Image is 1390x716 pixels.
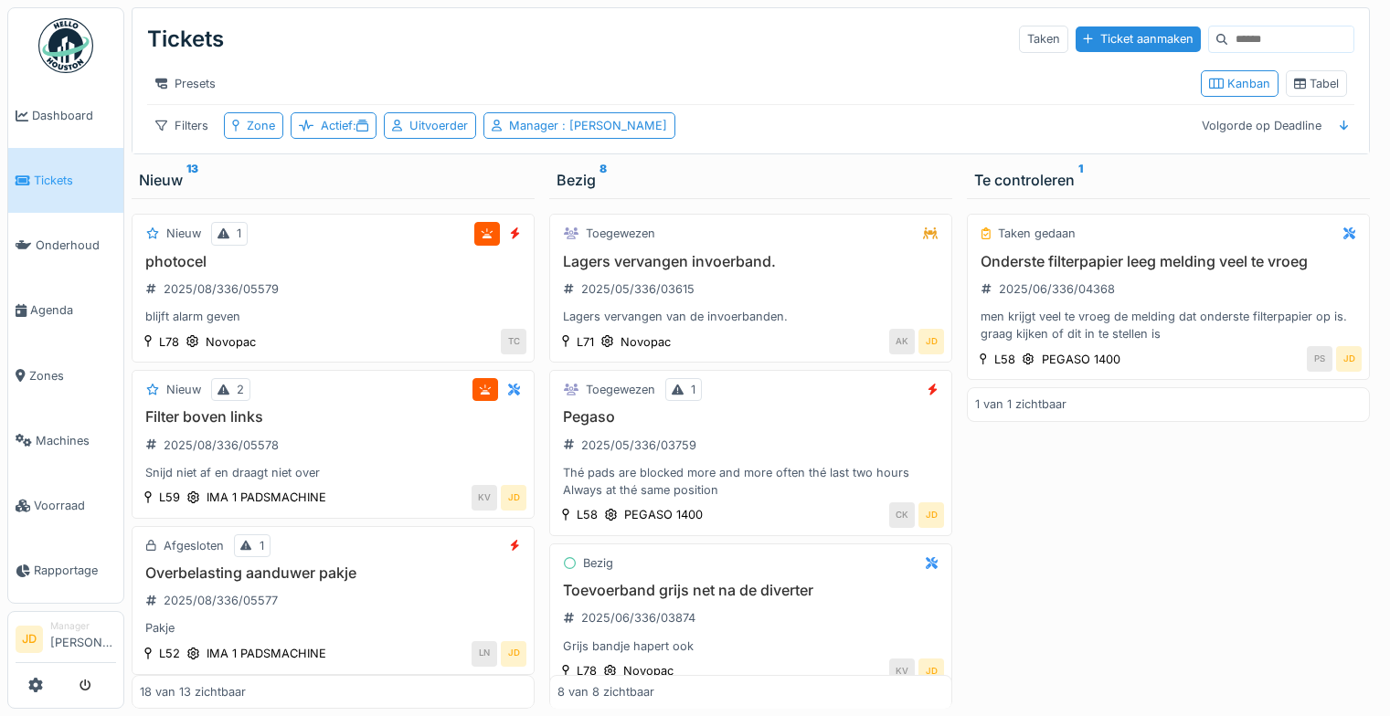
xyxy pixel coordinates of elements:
[34,497,116,514] span: Voorraad
[186,169,198,191] sup: 13
[159,489,180,506] div: L59
[34,562,116,579] span: Rapportage
[147,112,217,139] div: Filters
[557,308,944,325] div: Lagers vervangen van de invoerbanden.
[999,280,1115,298] div: 2025/06/336/04368
[586,381,655,398] div: Toegewezen
[38,18,93,73] img: Badge_color-CXgf-gQk.svg
[577,506,598,523] div: L58
[600,169,607,191] sup: 8
[889,329,915,354] div: AK
[1194,112,1330,139] div: Volgorde op Deadline
[583,554,613,572] div: Bezig
[577,662,597,679] div: L78
[50,619,116,633] div: Manager
[577,333,594,351] div: L71
[140,564,526,582] h3: Overbelasting aanduwer pakje
[472,641,497,667] div: LN
[557,169,945,191] div: Bezig
[36,432,116,449] span: Machines
[140,408,526,426] h3: Filter boven links
[623,662,674,679] div: Novopac
[8,473,123,538] a: Voorraad
[164,592,278,609] div: 2025/08/336/05577
[889,658,915,684] div: KV
[16,619,116,663] a: JD Manager[PERSON_NAME]
[581,437,696,454] div: 2025/05/336/03759
[140,619,526,637] div: Pakje
[8,278,123,342] a: Agenda
[247,117,275,134] div: Zone
[16,626,43,653] li: JD
[1294,75,1339,92] div: Tabel
[321,117,368,134] div: Actief
[557,464,944,499] div: Thé pads are blocked more and more often thé last two hours Always at thé same position
[164,280,279,298] div: 2025/08/336/05579
[207,489,326,506] div: IMA 1 PADSMACHINE
[501,485,526,511] div: JD
[34,172,116,189] span: Tickets
[998,225,1076,242] div: Taken gedaan
[166,381,201,398] div: Nieuw
[237,381,244,398] div: 2
[557,683,654,700] div: 8 van 8 zichtbaar
[509,117,667,134] div: Manager
[32,107,116,124] span: Dashboard
[557,253,944,270] h3: Lagers vervangen invoerband.
[472,485,497,511] div: KV
[581,609,695,626] div: 2025/06/336/03874
[975,308,1362,342] div: men krijgt veel te vroeg de melding dat onderste filterpapier op is. graag kijken of dit in te st...
[164,437,279,454] div: 2025/08/336/05578
[166,225,201,242] div: Nieuw
[139,169,527,191] div: Nieuw
[1078,169,1083,191] sup: 1
[140,253,526,270] h3: photocel
[140,464,526,481] div: Snijd niet af en draagt niet over
[50,619,116,658] li: [PERSON_NAME]
[621,333,671,351] div: Novopac
[557,637,944,655] div: Grijs bandje hapert ook
[36,237,116,254] span: Onderhoud
[147,70,224,97] div: Presets
[501,641,526,667] div: JD
[1019,26,1068,52] div: Taken
[918,329,944,354] div: JD
[557,582,944,599] h3: Toevoerband grijs net na de diverter
[994,351,1015,368] div: L58
[29,367,116,384] span: Zones
[8,408,123,473] a: Machines
[975,253,1362,270] h3: Onderste filterpapier leeg melding veel te vroeg
[975,395,1066,413] div: 1 van 1 zichtbaar
[164,537,224,554] div: Afgesloten
[260,537,264,554] div: 1
[974,169,1363,191] div: Te controleren
[8,213,123,278] a: Onderhoud
[691,381,695,398] div: 1
[8,83,123,148] a: Dashboard
[624,506,703,523] div: PEGASO 1400
[30,301,116,319] span: Agenda
[207,645,326,662] div: IMA 1 PADSMACHINE
[147,16,224,63] div: Tickets
[159,645,180,662] div: L52
[581,280,695,298] div: 2025/05/336/03615
[159,333,179,351] div: L78
[501,329,526,354] div: TC
[558,119,667,132] span: : [PERSON_NAME]
[140,683,246,700] div: 18 van 13 zichtbaar
[586,225,655,242] div: Toegewezen
[353,119,368,132] span: :
[918,502,944,528] div: JD
[1336,346,1362,372] div: JD
[1209,75,1270,92] div: Kanban
[889,502,915,528] div: CK
[206,333,256,351] div: Novopac
[409,117,468,134] div: Uitvoerder
[1076,26,1201,51] div: Ticket aanmaken
[557,408,944,426] h3: Pegaso
[140,308,526,325] div: blijft alarm geven
[1042,351,1120,368] div: PEGASO 1400
[1307,346,1332,372] div: PS
[8,538,123,603] a: Rapportage
[237,225,241,242] div: 1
